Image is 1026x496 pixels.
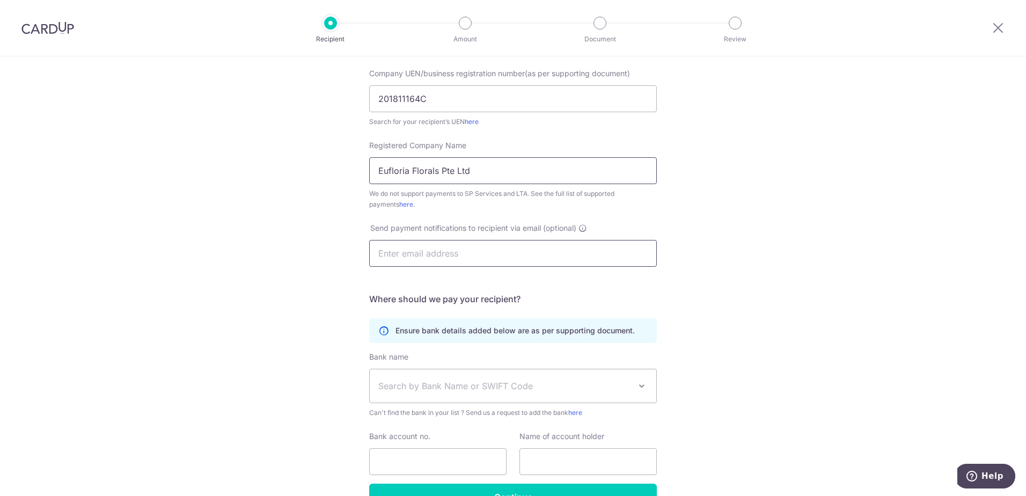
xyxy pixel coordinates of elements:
p: Document [560,34,640,45]
label: Bank account no. [369,431,430,442]
p: Ensure bank details added below are as per supporting document. [395,325,635,336]
label: Bank name [369,352,408,362]
span: Registered Company Name [369,141,466,150]
input: Enter email address [369,240,657,267]
a: here [465,118,479,126]
div: We do not support payments to SP Services and LTA. See the full list of supported payments . [369,188,657,210]
div: Search for your recipient’s UEN [369,116,657,127]
span: Help [24,8,46,17]
span: Can't find the bank in your list ? Send us a request to add the bank [369,407,657,418]
span: Search by Bank Name or SWIFT Code [378,380,631,392]
p: Amount [426,34,505,45]
span: Send payment notifications to recipient via email (optional) [370,223,576,234]
img: CardUp [21,21,74,34]
label: Name of account holder [519,431,604,442]
p: Recipient [291,34,370,45]
h5: Where should we pay your recipient? [369,293,657,305]
a: here [399,200,413,208]
a: here [568,409,582,417]
p: Review [695,34,775,45]
span: Company UEN/business registration number(as per supporting document) [369,69,630,78]
iframe: Opens a widget where you can find more information [957,464,1015,491]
